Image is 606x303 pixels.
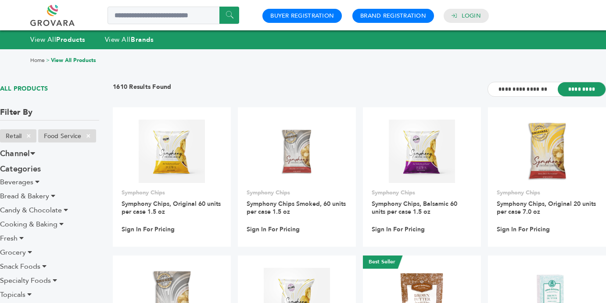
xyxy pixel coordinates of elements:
[108,7,239,24] input: Search a product or brand...
[81,131,96,141] span: ×
[497,189,597,197] p: Symphony Chips
[122,226,175,234] a: Sign In For Pricing
[46,57,50,64] span: >
[51,57,96,64] a: View All Products
[122,200,221,216] a: Symphony Chips, Original 60 units per case 1.5 oz
[462,12,481,20] a: Login
[497,200,596,216] a: Symphony Chips, Original 20 units per case 7.0 oz
[131,35,154,44] strong: Brands
[265,120,329,183] img: Symphony Chips Smoked, 60 units per case 1.5 oz
[56,35,85,44] strong: Products
[497,226,550,234] a: Sign In For Pricing
[389,120,455,183] img: Symphony Chips, Balsamic 60 units per case 1.5 oz
[122,189,222,197] p: Symphony Chips
[247,200,346,216] a: Symphony Chips Smoked, 60 units per case 1.5 oz
[139,120,205,183] img: Symphony Chips, Original 60 units per case 1.5 oz
[360,12,426,20] a: Brand Registration
[38,129,96,142] li: Food Service
[372,226,425,234] a: Sign In For Pricing
[526,120,568,183] img: Symphony Chips, Original 20 units per case 7.0 oz
[372,189,472,197] p: Symphony Chips
[30,57,45,64] a: Home
[247,189,347,197] p: Symphony Chips
[113,83,172,96] h3: 1610 Results Found
[105,35,154,44] a: View AllBrands
[372,200,457,216] a: Symphony Chips, Balsamic 60 units per case 1.5 oz
[247,226,300,234] a: Sign In For Pricing
[30,35,86,44] a: View AllProducts
[22,131,36,141] span: ×
[270,12,334,20] a: Buyer Registration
